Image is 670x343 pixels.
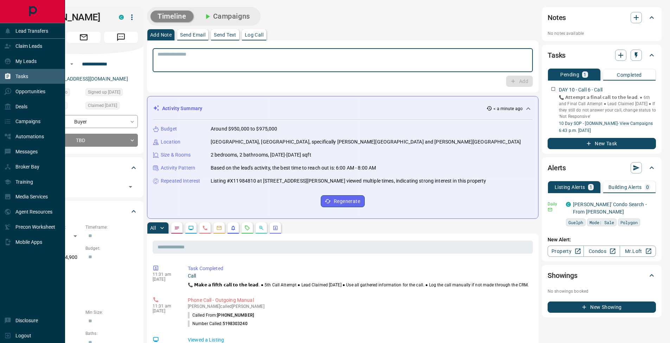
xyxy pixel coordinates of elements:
span: Message [104,32,138,43]
p: Send Text [214,32,236,37]
svg: Lead Browsing Activity [188,225,194,231]
div: Buyer [30,115,138,128]
button: Timeline [151,11,193,22]
p: Guelph [30,273,138,285]
p: Add Note [150,32,172,37]
p: Task Completed [188,265,530,272]
a: Condos [583,246,620,257]
p: 📞 𝗔𝘁𝘁𝗲𝗺𝗽𝘁 𝗮 𝗳𝗶𝗻𝗮𝗹 𝗰𝗮𝗹𝗹 𝘁𝗼 𝘁𝗵𝗲 𝗹𝗲𝗮𝗱. ● 6th and Final Call Attempt ‎● Lead Claimed [DATE] ● If they... [559,94,656,120]
p: Listing Alerts [555,185,585,190]
div: Activity Summary< a minute ago [153,102,532,115]
p: Pending [560,72,579,77]
svg: Agent Actions [273,225,278,231]
svg: Calls [202,225,208,231]
p: Around $950,000 to $975,000 [211,125,277,133]
p: Budget [161,125,177,133]
h2: Showings [548,270,578,281]
p: Log Call [245,32,263,37]
svg: Notes [174,225,180,231]
h2: Alerts [548,162,566,173]
svg: Listing Alerts [230,225,236,231]
p: 11:31 am [153,304,177,309]
p: Phone Call - Outgoing Manual [188,297,530,304]
span: 5198303240 [223,321,248,326]
p: Min Size: [85,309,138,316]
div: Tags [30,159,138,176]
p: DAY 10 - Call 6 - Call [559,86,602,94]
p: Based on the lead's activity, the best time to reach out is: 6:00 AM - 8:00 AM [211,164,376,172]
p: 📞 𝗠𝗮𝗸𝗲 𝗮 𝗳𝗶𝗳𝘁𝗵 𝗰𝗮𝗹𝗹 𝘁𝗼 𝘁𝗵𝗲 𝗹𝗲𝗮𝗱. ● 5th Call Attempt ‎● Lead Claimed [DATE] ● Use all gathered inf... [188,282,530,288]
p: Budget: [85,245,138,252]
p: [DATE] [153,309,177,313]
p: New Alert: [548,236,656,243]
p: No showings booked [548,288,656,294]
p: Repeated Interest [161,177,200,185]
p: Listing #X11984810 at [STREET_ADDRESS][PERSON_NAME] viewed multiple times, indicating strong inte... [211,177,486,185]
button: Regenerate [321,195,365,207]
p: 0 [646,185,649,190]
a: [PERSON_NAME]' Condo Search - From [PERSON_NAME] [573,202,647,215]
span: Polygon [620,219,638,226]
span: Email [67,32,101,43]
div: Thu Sep 04 2025 [85,102,138,112]
button: Open [68,60,76,68]
svg: Email [548,207,553,212]
p: No notes available [548,30,656,37]
p: Called From: [188,312,254,318]
a: [EMAIL_ADDRESS][DOMAIN_NAME] [49,76,128,82]
span: Claimed [DATE] [88,102,117,109]
p: 1 [583,72,586,77]
button: New Showing [548,301,656,313]
span: Signed up [DATE] [88,89,120,96]
p: Number Called: [188,320,248,327]
div: Tasks [548,47,656,64]
div: Criteria [30,203,138,220]
p: Building Alerts [608,185,642,190]
p: All [150,226,156,230]
p: Activity Summary [162,105,202,112]
div: Tue Jul 22 2025 [85,88,138,98]
a: Property [548,246,584,257]
p: [GEOGRAPHIC_DATA], [GEOGRAPHIC_DATA], specifically [PERSON_NAME][GEOGRAPHIC_DATA] and [PERSON_NAM... [211,138,521,146]
p: 2 bedrooms, 2 bathrooms, [DATE]-[DATE] sqft [211,151,311,159]
a: 10 Day SOP - [DOMAIN_NAME]- View Campaigns [559,121,653,126]
div: Notes [548,9,656,26]
button: New Task [548,138,656,149]
p: Size & Rooms [161,151,191,159]
p: Location [161,138,180,146]
a: Mr.Loft [620,246,656,257]
span: Guelph [568,219,583,226]
p: Motivation: [30,288,138,294]
span: [PHONE_NUMBER] [217,313,254,318]
p: Call [188,272,530,280]
p: < a minute ago [493,106,523,112]
div: Alerts [548,159,656,176]
div: Showings [548,267,656,284]
div: condos.ca [566,202,571,207]
p: Areas Searched: [30,267,138,273]
div: TBD [30,134,138,147]
button: Open [126,182,135,192]
p: [DATE] [153,277,177,282]
p: [PERSON_NAME] called [PERSON_NAME] [188,304,530,309]
p: Daily [548,201,562,207]
button: Campaigns [196,11,257,22]
p: 11:31 am [153,272,177,277]
p: Activity Pattern [161,164,195,172]
svg: Emails [216,225,222,231]
svg: Opportunities [259,225,264,231]
p: Baths: [85,330,138,337]
h2: Tasks [548,50,566,61]
span: Mode: Sale [589,219,614,226]
p: Timeframe: [85,224,138,230]
p: Completed [617,72,642,77]
h1: [PERSON_NAME] [30,12,108,23]
h2: Notes [548,12,566,23]
svg: Requests [244,225,250,231]
div: condos.ca [119,15,124,20]
p: 1 [589,185,592,190]
p: Send Email [180,32,205,37]
p: 6:43 p.m. [DATE] [559,127,656,134]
